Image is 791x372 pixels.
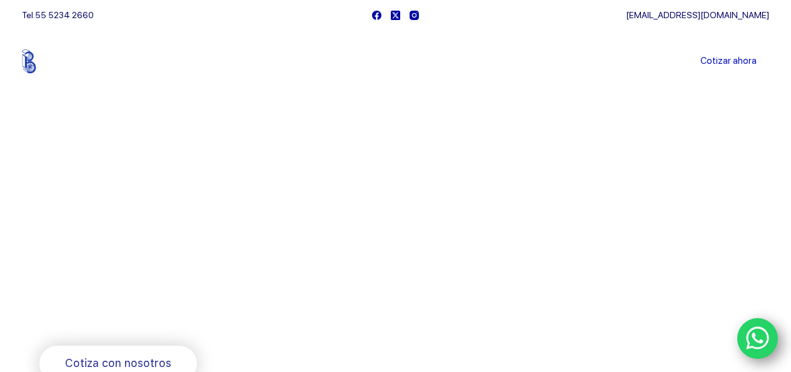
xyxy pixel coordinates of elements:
span: Somos los doctores de la industria [39,214,398,300]
a: Cotizar ahora [688,49,769,74]
a: Facebook [372,11,381,20]
nav: Menu Principal [248,30,543,93]
a: 55 5234 2660 [35,10,94,20]
a: Instagram [410,11,419,20]
span: Rodamientos y refacciones industriales [39,313,286,329]
span: Bienvenido a Balerytodo® [39,187,199,202]
img: Balerytodo [22,49,100,73]
a: [EMAIL_ADDRESS][DOMAIN_NAME] [626,10,769,20]
a: X (Twitter) [391,11,400,20]
span: Tel. [22,10,94,20]
a: WhatsApp [737,318,778,359]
